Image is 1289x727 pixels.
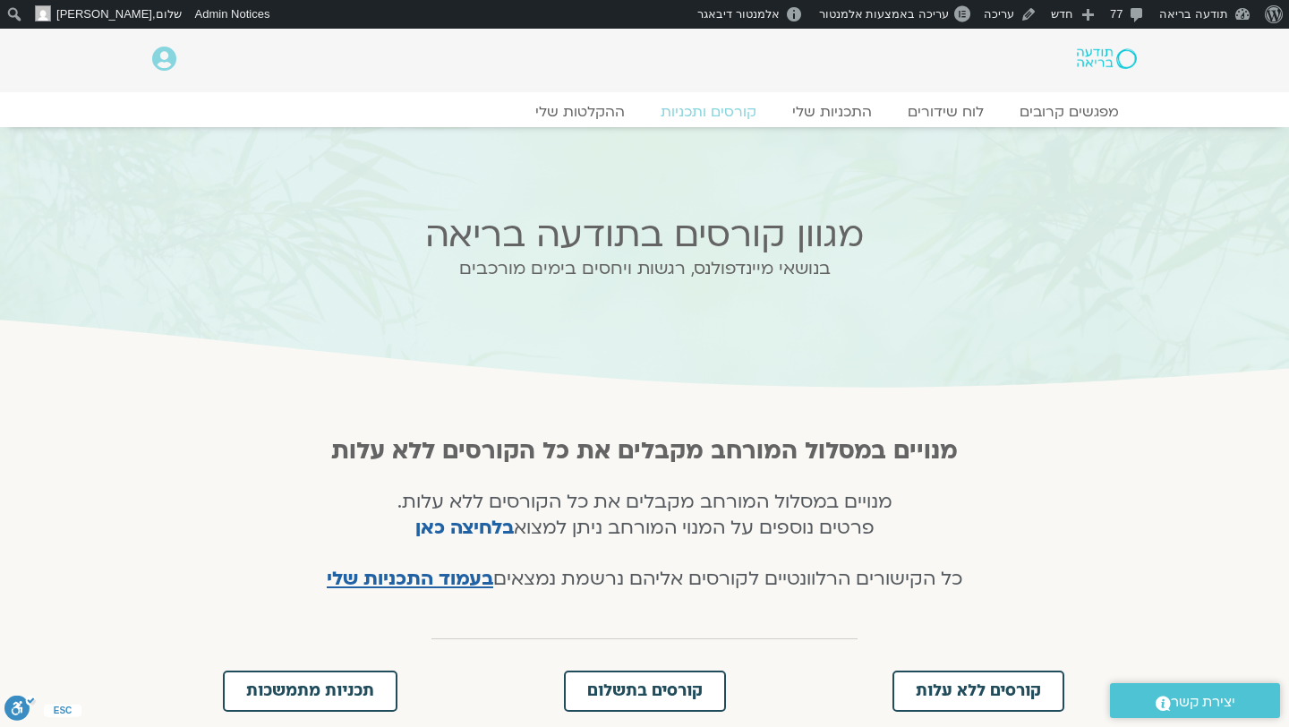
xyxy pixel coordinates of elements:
[892,671,1064,712] a: קורסים ללא עלות
[152,103,1137,121] nav: Menu
[1171,690,1235,714] span: יצירת קשר
[306,438,984,465] h2: מנויים במסלול המורחב מקבלים את כל הקורסים ללא עלות
[774,103,890,121] a: התכניות שלי
[415,515,514,541] a: בלחיצה כאן
[587,683,703,699] span: קורסים בתשלום
[306,490,984,593] h4: מנויים במסלול המורחב מקבלים את כל הקורסים ללא עלות. פרטים נוספים על המנוי המורחב ניתן למצוא כל הק...
[916,683,1041,699] span: קורסים ללא עלות
[819,7,949,21] span: עריכה באמצעות אלמנטור
[327,566,493,592] a: בעמוד התכניות שלי
[223,671,397,712] a: תכניות מתמשכות
[564,671,726,712] a: קורסים בתשלום
[294,259,995,278] h2: בנושאי מיינדפולנס, רגשות ויחסים בימים מורכבים
[890,103,1002,121] a: לוח שידורים
[1110,683,1280,718] a: יצירת קשר
[294,215,995,255] h2: מגוון קורסים בתודעה בריאה
[1002,103,1137,121] a: מפגשים קרובים
[517,103,643,121] a: ההקלטות שלי
[246,683,374,699] span: תכניות מתמשכות
[56,7,152,21] span: [PERSON_NAME]
[643,103,774,121] a: קורסים ותכניות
